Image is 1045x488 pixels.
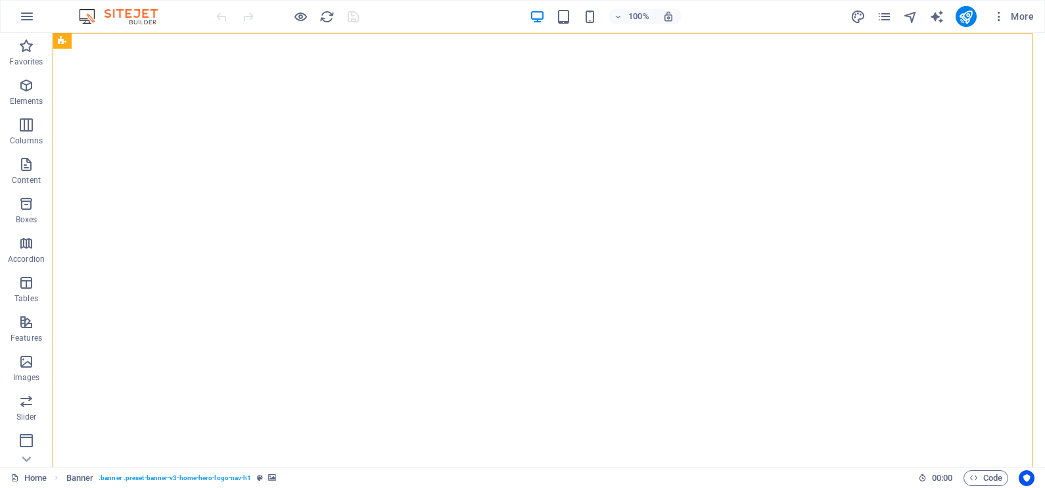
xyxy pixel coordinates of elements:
[877,9,893,24] button: pages
[319,9,335,24] button: reload
[628,9,649,24] h6: 100%
[932,470,952,486] span: 00 00
[11,333,42,343] p: Features
[609,9,655,24] button: 100%
[850,9,866,24] i: Design (Ctrl+Alt+Y)
[992,10,1034,23] span: More
[13,372,40,383] p: Images
[257,474,263,481] i: This element is a customizable preset
[903,9,918,24] i: Navigator
[929,9,944,24] i: AI Writer
[99,470,251,486] span: . banner .preset-banner-v3-home-hero-logo-nav-h1
[66,470,94,486] span: Click to select. Double-click to edit
[918,470,953,486] h6: Session time
[964,470,1008,486] button: Code
[8,254,45,264] p: Accordion
[958,9,973,24] i: Publish
[16,214,37,225] p: Boxes
[292,9,308,24] button: Click here to leave preview mode and continue editing
[66,470,276,486] nav: breadcrumb
[10,135,43,146] p: Columns
[877,9,892,24] i: Pages (Ctrl+Alt+S)
[268,474,276,481] i: This element contains a background
[850,9,866,24] button: design
[12,175,41,185] p: Content
[319,9,335,24] i: Reload page
[929,9,945,24] button: text_generator
[903,9,919,24] button: navigator
[9,57,43,67] p: Favorites
[941,473,943,483] span: :
[987,6,1039,27] button: More
[10,96,43,107] p: Elements
[1019,470,1034,486] button: Usercentrics
[76,9,174,24] img: Editor Logo
[16,412,37,422] p: Slider
[969,470,1002,486] span: Code
[14,293,38,304] p: Tables
[662,11,674,22] i: On resize automatically adjust zoom level to fit chosen device.
[11,470,47,486] a: Click to cancel selection. Double-click to open Pages
[956,6,977,27] button: publish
